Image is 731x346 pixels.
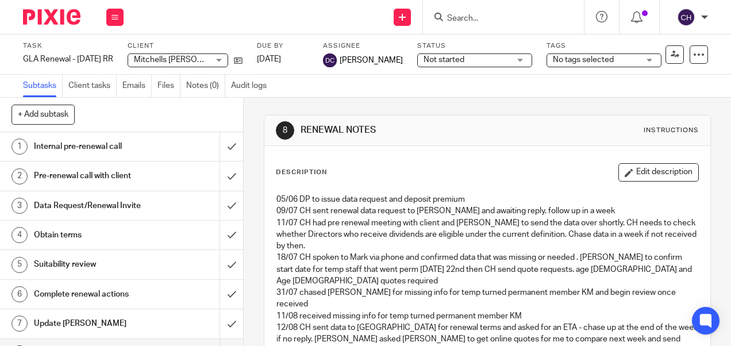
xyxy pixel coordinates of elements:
[547,41,661,51] label: Tags
[11,198,28,214] div: 3
[677,8,695,26] img: svg%3E
[11,139,28,155] div: 1
[257,55,281,63] span: [DATE]
[11,168,28,184] div: 2
[34,256,150,273] h1: Suitability review
[276,287,698,310] p: 31/07 chased [PERSON_NAME] for missing info for temp turned permanent member KM and begin review ...
[276,217,698,252] p: 11/07 CH had pre renewal meeting with client and [PERSON_NAME] to send the data over shortly. CH ...
[276,168,327,177] p: Description
[23,75,63,97] a: Subtasks
[644,126,699,135] div: Instructions
[553,56,614,64] span: No tags selected
[301,124,512,136] h1: RENEWAL NOTES
[323,41,403,51] label: Assignee
[122,75,152,97] a: Emails
[23,53,113,65] div: GLA Renewal - 01/08/2025 RR
[11,105,75,124] button: + Add subtask
[34,138,150,155] h1: Internal pre-renewal call
[446,14,549,24] input: Search
[11,316,28,332] div: 7
[257,41,309,51] label: Due by
[11,257,28,273] div: 5
[231,75,272,97] a: Audit logs
[34,167,150,184] h1: Pre-renewal call with client
[323,53,337,67] img: svg%3E
[11,227,28,243] div: 4
[23,9,80,25] img: Pixie
[68,75,117,97] a: Client tasks
[417,41,532,51] label: Status
[276,205,698,217] p: 09/07 CH sent renewal data request to [PERSON_NAME] and awaiting reply. follow up in a week
[34,197,150,214] h1: Data Request/Renewal Invite
[340,55,403,66] span: [PERSON_NAME]
[276,310,698,322] p: 11/08 received missing info for temp turned permanent member KM
[11,286,28,302] div: 6
[424,56,464,64] span: Not started
[157,75,180,97] a: Files
[128,41,243,51] label: Client
[186,75,225,97] a: Notes (0)
[34,315,150,332] h1: Update [PERSON_NAME]
[23,53,113,65] div: GLA Renewal - [DATE] RR
[134,56,245,64] span: Mitchells [PERSON_NAME] Ltd
[34,286,150,303] h1: Complete renewal actions
[618,163,699,182] button: Edit description
[23,41,113,51] label: Task
[34,226,150,244] h1: Obtain terms
[276,194,698,205] p: 05/06 DP to issue data request and deposit premium
[276,252,698,287] p: 18/07 CH spoken to Mark via phone and confirmed data that was missing or needed . [PERSON_NAME] t...
[276,121,294,140] div: 8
